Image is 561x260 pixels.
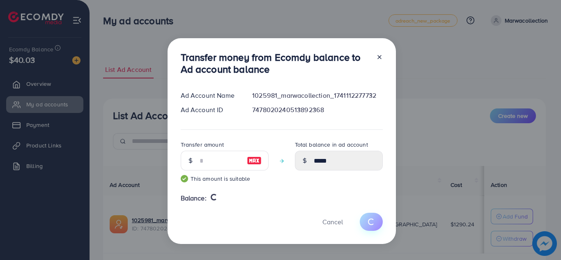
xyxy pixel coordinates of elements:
[247,156,262,166] img: image
[295,140,368,149] label: Total balance in ad account
[174,105,246,115] div: Ad Account ID
[246,105,389,115] div: 7478020240513892368
[181,193,207,203] span: Balance:
[322,217,343,226] span: Cancel
[312,213,353,230] button: Cancel
[181,140,224,149] label: Transfer amount
[174,91,246,100] div: Ad Account Name
[181,175,269,183] small: This amount is suitable
[246,91,389,100] div: 1025981_marwacollection_1741112277732
[181,175,188,182] img: guide
[181,51,370,75] h3: Transfer money from Ecomdy balance to Ad account balance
